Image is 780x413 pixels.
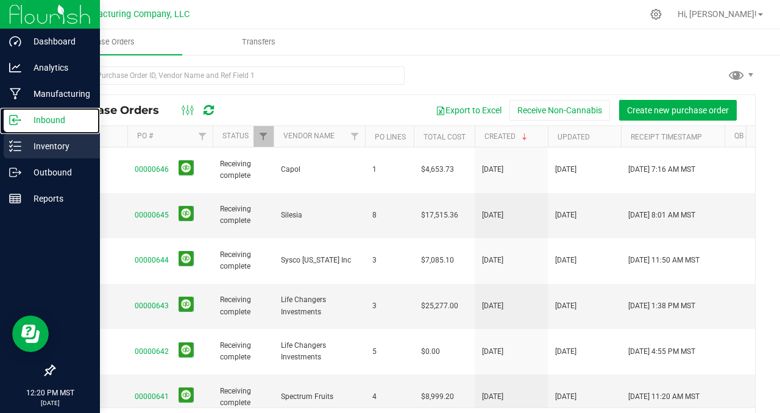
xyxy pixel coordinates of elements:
[9,35,21,48] inline-svg: Dashboard
[628,255,700,266] span: [DATE] 11:50 AM MST
[482,255,503,266] span: [DATE]
[220,203,266,227] span: Receiving complete
[193,126,213,147] a: Filter
[283,132,335,140] a: Vendor Name
[558,133,590,141] a: Updated
[482,346,503,358] span: [DATE]
[137,132,153,140] a: PO #
[345,126,365,147] a: Filter
[555,346,576,358] span: [DATE]
[135,347,169,356] a: 00000642
[648,9,664,20] div: Manage settings
[9,166,21,178] inline-svg: Outbound
[12,316,49,352] iframe: Resource center
[372,210,406,221] span: 8
[21,34,94,49] p: Dashboard
[555,255,576,266] span: [DATE]
[225,37,292,48] span: Transfers
[59,9,190,19] span: BB Manufacturing Company, LLC
[555,210,576,221] span: [DATE]
[482,300,503,312] span: [DATE]
[484,132,530,141] a: Created
[253,126,274,147] a: Filter
[628,346,695,358] span: [DATE] 4:55 PM MST
[281,294,358,317] span: Life Changers Investments
[222,132,249,140] a: Status
[9,192,21,205] inline-svg: Reports
[628,164,695,175] span: [DATE] 7:16 AM MST
[281,391,358,403] span: Spectrum Fruits
[135,256,169,264] a: 00000644
[509,100,610,121] button: Receive Non-Cannabis
[281,340,358,363] span: Life Changers Investments
[182,29,335,55] a: Transfers
[678,9,757,19] span: Hi, [PERSON_NAME]!
[372,391,406,403] span: 4
[21,60,94,75] p: Analytics
[555,164,576,175] span: [DATE]
[135,165,169,174] a: 00000646
[482,391,503,403] span: [DATE]
[9,62,21,74] inline-svg: Analytics
[60,37,151,48] span: Purchase Orders
[281,210,358,221] span: Silesia
[628,391,700,403] span: [DATE] 11:20 AM MST
[372,255,406,266] span: 3
[421,300,458,312] span: $25,277.00
[628,210,695,221] span: [DATE] 8:01 AM MST
[21,191,94,206] p: Reports
[372,300,406,312] span: 3
[135,392,169,401] a: 00000641
[21,165,94,180] p: Outbound
[9,140,21,152] inline-svg: Inventory
[220,158,266,182] span: Receiving complete
[424,133,466,141] a: Total Cost
[21,139,94,154] p: Inventory
[421,255,454,266] span: $7,085.10
[5,398,94,408] p: [DATE]
[9,114,21,126] inline-svg: Inbound
[29,29,182,55] a: Purchase Orders
[21,86,94,101] p: Manufacturing
[9,88,21,100] inline-svg: Manufacturing
[428,100,509,121] button: Export to Excel
[631,133,702,141] a: Receipt Timestamp
[555,391,576,403] span: [DATE]
[619,100,737,121] button: Create new purchase order
[220,249,266,272] span: Receiving complete
[372,346,406,358] span: 5
[375,133,406,141] a: PO Lines
[220,294,266,317] span: Receiving complete
[135,211,169,219] a: 00000645
[627,105,729,115] span: Create new purchase order
[421,210,458,221] span: $17,515.36
[628,300,695,312] span: [DATE] 1:38 PM MST
[21,113,94,127] p: Inbound
[5,387,94,398] p: 12:20 PM MST
[421,346,440,358] span: $0.00
[220,386,266,409] span: Receiving complete
[421,391,454,403] span: $8,999.20
[220,340,266,363] span: Receiving complete
[54,66,405,85] input: Search Purchase Order ID, Vendor Name and Ref Field 1
[421,164,454,175] span: $4,653.73
[281,255,358,266] span: Sysco [US_STATE] Inc
[63,104,171,117] span: Purchase Orders
[281,164,358,175] span: Capol
[555,300,576,312] span: [DATE]
[372,164,406,175] span: 1
[482,164,503,175] span: [DATE]
[135,302,169,310] a: 00000643
[482,210,503,221] span: [DATE]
